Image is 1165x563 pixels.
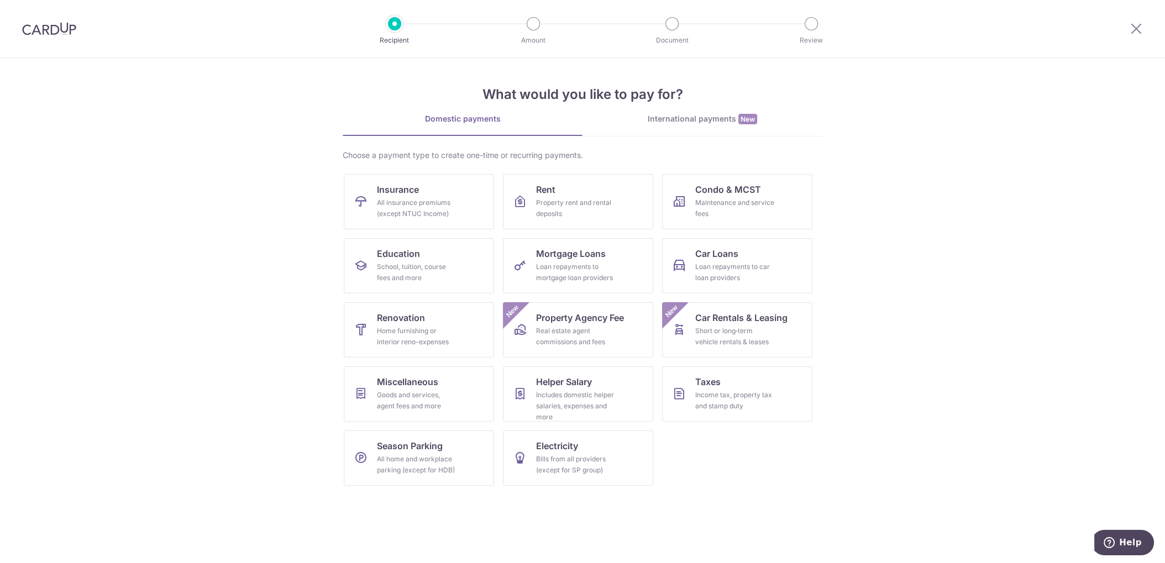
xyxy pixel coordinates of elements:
[536,454,616,476] div: Bills from all providers (except for SP group)
[503,302,522,320] span: New
[343,113,582,124] div: Domestic payments
[662,238,812,293] a: Car LoansLoan repayments to car loan providers
[343,150,822,161] div: Choose a payment type to create one-time or recurring payments.
[354,35,435,46] p: Recipient
[377,390,456,412] div: Goods and services, agent fees and more
[344,302,494,357] a: RenovationHome furnishing or interior reno-expenses
[631,35,713,46] p: Document
[377,375,438,388] span: Miscellaneous
[695,375,721,388] span: Taxes
[536,261,616,283] div: Loan repayments to mortgage loan providers
[582,113,822,125] div: International payments
[503,302,653,357] a: Property Agency FeeReal estate agent commissions and feesNew
[377,325,456,348] div: Home furnishing or interior reno-expenses
[536,183,555,196] span: Rent
[22,22,76,35] img: CardUp
[663,302,681,320] span: New
[344,366,494,422] a: MiscellaneousGoods and services, agent fees and more
[770,35,852,46] p: Review
[344,430,494,486] a: Season ParkingAll home and workplace parking (except for HDB)
[695,390,775,412] div: Income tax, property tax and stamp duty
[536,390,616,423] div: Includes domestic helper salaries, expenses and more
[503,174,653,229] a: RentProperty rent and rental deposits
[1094,530,1154,557] iframe: Opens a widget where you can find more information
[662,174,812,229] a: Condo & MCSTMaintenance and service fees
[503,366,653,422] a: Helper SalaryIncludes domestic helper salaries, expenses and more
[377,311,425,324] span: Renovation
[344,238,494,293] a: EducationSchool, tuition, course fees and more
[377,454,456,476] div: All home and workplace parking (except for HDB)
[377,261,456,283] div: School, tuition, course fees and more
[536,247,606,260] span: Mortgage Loans
[695,311,788,324] span: Car Rentals & Leasing
[492,35,574,46] p: Amount
[695,183,761,196] span: Condo & MCST
[377,439,443,452] span: Season Parking
[344,174,494,229] a: InsuranceAll insurance premiums (except NTUC Income)
[503,238,653,293] a: Mortgage LoansLoan repayments to mortgage loan providers
[536,325,616,348] div: Real estate agent commissions and fees
[536,311,624,324] span: Property Agency Fee
[377,183,419,196] span: Insurance
[536,439,578,452] span: Electricity
[695,325,775,348] div: Short or long‑term vehicle rentals & leases
[536,375,592,388] span: Helper Salary
[343,85,822,104] h4: What would you like to pay for?
[695,197,775,219] div: Maintenance and service fees
[503,430,653,486] a: ElectricityBills from all providers (except for SP group)
[377,247,420,260] span: Education
[738,114,757,124] span: New
[662,302,812,357] a: Car Rentals & LeasingShort or long‑term vehicle rentals & leasesNew
[695,247,738,260] span: Car Loans
[662,366,812,422] a: TaxesIncome tax, property tax and stamp duty
[536,197,616,219] div: Property rent and rental deposits
[695,261,775,283] div: Loan repayments to car loan providers
[377,197,456,219] div: All insurance premiums (except NTUC Income)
